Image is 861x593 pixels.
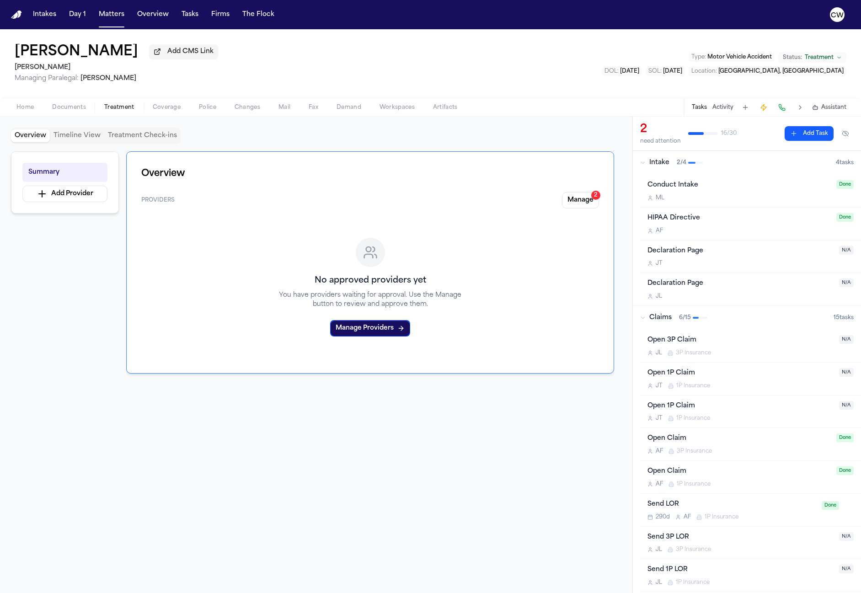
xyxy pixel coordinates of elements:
div: Open task: Open 1P Claim [640,363,861,395]
button: Day 1 [65,6,90,23]
span: [DATE] [663,69,682,74]
span: Coverage [153,104,181,111]
button: Edit matter name [15,44,138,60]
h2: [PERSON_NAME] [15,62,218,73]
button: Assistant [812,104,846,111]
button: Tasks [692,104,707,111]
h3: No approved providers yet [315,274,426,287]
span: Claims [649,313,672,322]
div: Declaration Page [647,246,834,256]
span: Changes [235,104,260,111]
div: Open task: HIPAA Directive [640,208,861,240]
div: Open task: Send 3P LOR [640,527,861,560]
div: Declaration Page [647,278,834,289]
button: Add Task [739,101,752,114]
span: 3P Insurance [676,546,711,553]
button: Add CMS Link [149,44,218,59]
div: 2 [591,191,600,200]
span: J T [656,415,663,422]
button: Overview [134,6,172,23]
span: N/A [839,335,854,344]
span: N/A [839,532,854,541]
div: Open task: Open Claim [640,461,861,494]
span: 1P Insurance [676,579,710,586]
span: 16 / 30 [721,130,737,137]
span: [DATE] [620,69,639,74]
span: A F [684,513,691,521]
button: Make a Call [775,101,788,114]
img: Finch Logo [11,11,22,19]
button: Add Provider [22,186,107,202]
div: Open task: Send 1P LOR [640,559,861,592]
span: 4 task s [836,159,854,166]
button: Tasks [178,6,202,23]
div: Open task: Open 1P Claim [640,395,861,428]
button: Claims6/1515tasks [633,306,861,330]
span: N/A [839,278,854,287]
span: Done [822,501,839,510]
span: Add CMS Link [167,47,214,56]
button: Firms [208,6,233,23]
div: Open task: Conduct Intake [640,175,861,208]
button: Edit Location: Jackson, NJ [689,67,846,76]
button: Activity [712,104,733,111]
button: Overview [11,129,50,142]
div: Open 3P Claim [647,335,834,346]
span: Home [16,104,34,111]
button: Timeline View [50,129,104,142]
button: Add Task [785,126,834,141]
span: N/A [839,565,854,573]
button: The Flock [239,6,278,23]
h1: [PERSON_NAME] [15,44,138,60]
span: A F [656,448,663,455]
span: Providers [141,197,175,204]
span: 1P Insurance [676,382,710,390]
span: Done [836,466,854,475]
button: Intakes [29,6,60,23]
span: SOL : [648,69,662,74]
button: Create Immediate Task [757,101,770,114]
button: Edit SOL: 2026-07-26 [646,67,685,76]
button: Matters [95,6,128,23]
span: [PERSON_NAME] [80,75,136,82]
button: Intake2/44tasks [633,151,861,175]
span: Fax [309,104,318,111]
span: 3P Insurance [677,448,712,455]
button: Summary [22,163,107,182]
span: J T [656,260,663,267]
span: A F [656,481,663,488]
span: Treatment [104,104,134,111]
button: Hide completed tasks (⌘⇧H) [837,126,854,141]
span: 1P Insurance [705,513,738,521]
a: Home [11,11,22,19]
button: Manage Providers [330,320,410,337]
span: 6 / 15 [679,314,691,321]
button: Change status from Treatment [778,52,846,63]
span: J L [656,546,662,553]
span: [GEOGRAPHIC_DATA], [GEOGRAPHIC_DATA] [718,69,844,74]
span: Intake [649,158,669,167]
div: need attention [640,138,681,145]
span: Status: [783,54,802,61]
div: Conduct Intake [647,180,831,191]
span: Police [199,104,216,111]
span: N/A [839,401,854,410]
h1: Overview [141,166,599,181]
div: Open task: Declaration Page [640,240,861,273]
span: Assistant [821,104,846,111]
button: Edit Type: Motor Vehicle Accident [689,53,775,62]
span: J L [656,349,662,357]
span: 1P Insurance [676,415,710,422]
span: Done [836,213,854,222]
div: Open Claim [647,466,831,477]
div: Send 3P LOR [647,532,834,543]
div: Open task: Open Claim [640,428,861,461]
span: 2 / 4 [677,159,686,166]
span: Mail [278,104,290,111]
button: Edit DOL: 2024-07-26 [602,67,642,76]
p: You have providers waiting for approval. Use the Manage button to review and approve them. [268,291,473,309]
